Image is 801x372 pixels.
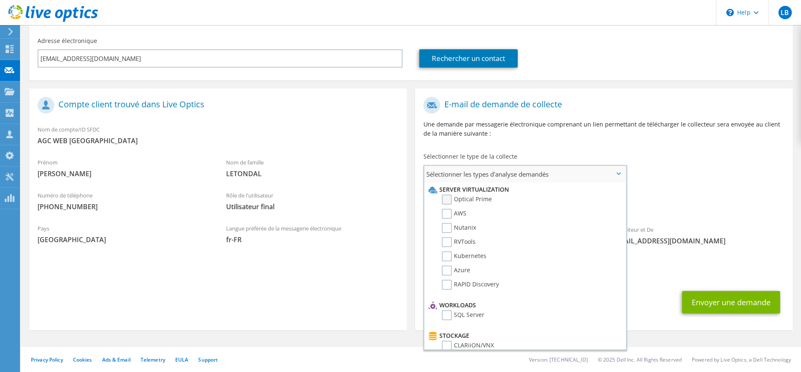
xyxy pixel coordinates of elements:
div: Pays [29,220,218,248]
a: Privacy Policy [31,356,63,363]
label: SQL Server [442,310,484,320]
span: [EMAIL_ADDRESS][DOMAIN_NAME] [612,236,784,245]
li: © 2025 Dell Inc. All Rights Reserved [598,356,682,363]
label: CLARiiON/VNX [442,341,494,351]
p: Une demande par messagerie électronique comprenant un lien permettant de télécharger le collecteu... [423,120,784,138]
span: Utilisateur final [226,202,398,211]
a: Ads & Email [102,356,131,363]
svg: \n [726,9,734,16]
a: Telemetry [141,356,165,363]
li: Server Virtualization [426,185,622,195]
a: Cookies [73,356,92,363]
span: LETONDAL [226,169,398,178]
a: EULA [175,356,188,363]
label: Azure [442,266,470,276]
div: Numéro de téléphone [29,187,218,215]
label: Adresse électronique [38,37,97,45]
label: Nutanix [442,223,476,233]
div: CC et Répondre à [415,254,793,283]
li: Powered by Live Optics, a Dell Technology [692,356,791,363]
div: Vers [415,221,604,250]
li: Version: [TECHNICAL_ID] [529,356,588,363]
span: [GEOGRAPHIC_DATA] [38,235,209,244]
span: fr-FR [226,235,398,244]
label: RAPID Discovery [442,280,499,290]
span: [PHONE_NUMBER] [38,202,209,211]
li: Workloads [426,300,622,310]
h1: E-mail de demande de collecte [423,97,780,114]
a: Support [198,356,218,363]
div: Langue préférée de la messagerie électronique [218,220,406,248]
label: Kubernetes [442,251,486,261]
div: Collectes demandées [415,186,793,217]
div: Prénom [29,154,218,182]
div: Rôle de l'utilisateur [218,187,406,215]
div: Expéditeur et De [604,221,792,250]
label: Sélectionner le type de la collecte [423,152,517,161]
span: Sélectionner les types d'analyse demandés [424,166,626,182]
li: Stockage [426,331,622,341]
div: Nom de famille [218,154,406,182]
div: Nom de compte/ID SFDC [29,121,407,149]
span: AGC WEB [GEOGRAPHIC_DATA] [38,136,398,145]
h1: Compte client trouvé dans Live Optics [38,97,394,114]
label: Optical Prime [442,195,492,205]
button: Envoyer une demande [682,291,780,314]
label: RVTools [442,237,476,247]
a: Rechercher un contact [419,49,518,68]
span: LB [778,6,792,19]
span: [PERSON_NAME] [38,169,209,178]
label: AWS [442,209,466,219]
